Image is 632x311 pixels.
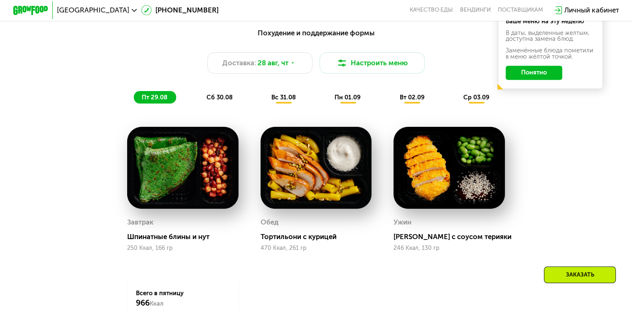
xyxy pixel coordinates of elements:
[393,216,411,229] div: Ужин
[393,232,512,241] div: [PERSON_NAME] с соусом терияки
[506,18,595,25] div: Ваше меню на эту неделю
[564,5,619,15] div: Личный кабинет
[136,289,229,308] div: Всего в пятницу
[506,66,562,80] button: Понятно
[271,94,296,101] span: вс 31.08
[136,298,150,308] span: 966
[460,7,491,14] a: Вендинги
[393,245,505,252] div: 246 Ккал, 130 гр
[127,216,153,229] div: Завтрак
[463,94,489,101] span: ср 03.09
[222,58,256,68] span: Доставка:
[127,245,239,252] div: 250 Ккал, 166 гр
[141,5,219,15] a: [PHONE_NUMBER]
[320,52,425,74] button: Настроить меню
[127,232,245,241] div: Шпинатные блины и нут
[410,7,453,14] a: Качество еды
[544,267,616,283] div: Заказать
[498,7,543,14] div: поставщикам
[57,7,129,14] span: [GEOGRAPHIC_DATA]
[258,58,288,68] span: 28 авг, чт
[206,94,232,101] span: сб 30.08
[261,245,372,252] div: 470 Ккал, 261 гр
[150,300,163,307] span: Ккал
[142,94,167,101] span: пт 29.08
[399,94,424,101] span: вт 02.09
[56,27,576,38] div: Похудение и поддержание формы
[506,47,595,60] div: Заменённые блюда пометили в меню жёлтой точкой.
[261,232,379,241] div: Тортильони с курицей
[506,30,595,42] div: В даты, выделенные желтым, доступна замена блюд.
[261,216,278,229] div: Обед
[334,94,361,101] span: пн 01.09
